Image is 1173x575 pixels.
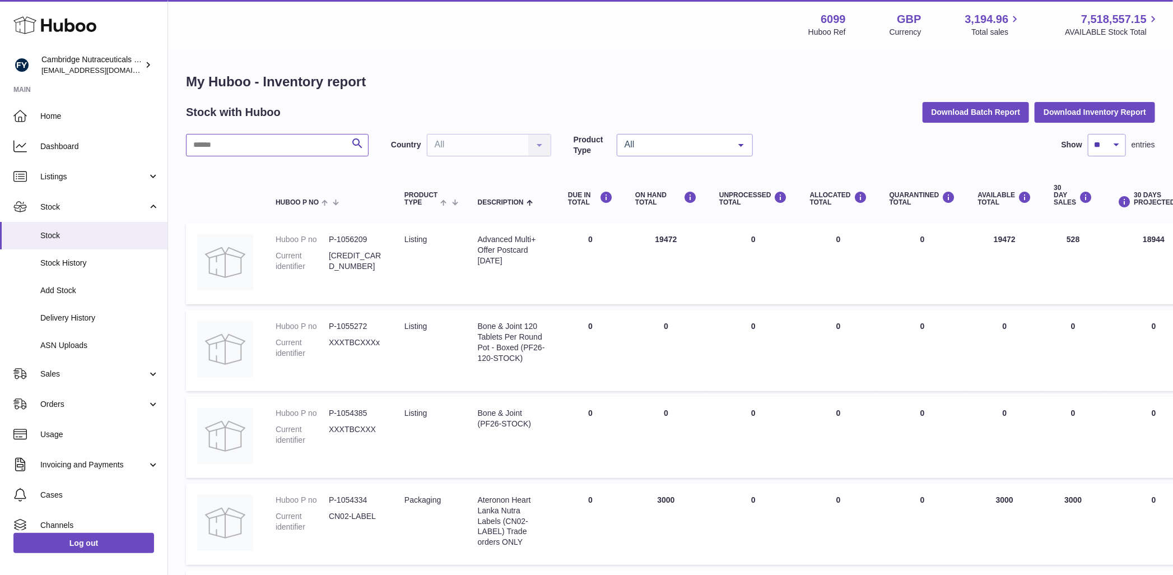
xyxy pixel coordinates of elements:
span: listing [404,235,427,244]
dt: Current identifier [276,424,329,446]
td: 19472 [967,223,1043,304]
span: 0 [920,495,925,504]
div: Cambridge Nutraceuticals Ltd [41,54,142,76]
span: listing [404,322,427,331]
div: ALLOCATED Total [810,191,867,206]
span: ASN Uploads [40,340,159,351]
h2: Stock with Huboo [186,105,281,120]
td: 0 [799,484,878,565]
span: Product Type [404,192,437,206]
img: product image [197,234,253,290]
dd: CN02-LABEL [329,511,382,532]
span: All [622,139,730,150]
div: Advanced Multi+ Offer Postcard [DATE] [478,234,546,266]
td: 0 [967,397,1043,478]
button: Download Inventory Report [1035,102,1155,122]
td: 0 [1042,310,1104,391]
td: 0 [799,397,878,478]
span: Home [40,111,159,122]
div: Bone & Joint 120 Tablets Per Round Pot - Boxed (PF26-120-STOCK) [478,321,546,364]
button: Download Batch Report [923,102,1030,122]
span: Total sales [971,27,1021,38]
td: 528 [1042,223,1104,304]
dt: Current identifier [276,511,329,532]
div: Bone & Joint (PF26-STOCK) [478,408,546,429]
span: 3,194.96 [965,12,1009,27]
td: 0 [708,223,799,304]
span: Stock [40,230,159,241]
a: 7,518,557.15 AVAILABLE Stock Total [1065,12,1160,38]
dd: P-1055272 [329,321,382,332]
div: DUE IN TOTAL [568,191,613,206]
img: product image [197,321,253,377]
div: Currency [890,27,921,38]
td: 0 [624,397,708,478]
span: Description [478,199,524,206]
span: Listings [40,171,147,182]
span: 0 [920,235,925,244]
span: Invoicing and Payments [40,460,147,470]
span: Huboo P no [276,199,319,206]
td: 0 [708,310,799,391]
label: Country [391,140,421,150]
span: Orders [40,399,147,410]
td: 0 [1042,397,1104,478]
td: 0 [557,397,624,478]
span: Add Stock [40,285,159,296]
div: AVAILABLE Total [978,191,1032,206]
td: 0 [967,310,1043,391]
span: packaging [404,495,441,504]
td: 3000 [1042,484,1104,565]
span: listing [404,409,427,418]
img: huboo@camnutra.com [13,57,30,73]
div: Ateronon Heart Lanka Nutra Labels (CN02-LABEL) Trade orders ONLY [478,495,546,548]
span: AVAILABLE Stock Total [1065,27,1160,38]
dt: Huboo P no [276,321,329,332]
span: Channels [40,520,159,531]
td: 0 [799,310,878,391]
td: 0 [708,397,799,478]
span: Cases [40,490,159,500]
strong: 6099 [821,12,846,27]
dd: P-1054385 [329,408,382,419]
span: Dashboard [40,141,159,152]
label: Product Type [574,135,611,156]
span: entries [1132,140,1155,150]
dd: P-1056209 [329,234,382,245]
dt: Huboo P no [276,408,329,419]
img: product image [197,408,253,464]
td: 0 [557,310,624,391]
span: Delivery History [40,313,159,323]
span: 0 [920,322,925,331]
td: 0 [557,223,624,304]
span: 0 [920,409,925,418]
div: Huboo Ref [808,27,846,38]
dt: Current identifier [276,337,329,359]
div: 30 DAY SALES [1054,184,1092,207]
div: ON HAND Total [635,191,697,206]
label: Show [1062,140,1082,150]
dd: P-1054334 [329,495,382,506]
dd: [CREDIT_CARD_NUMBER] [329,251,382,272]
td: 3000 [967,484,1043,565]
td: 0 [624,310,708,391]
a: Log out [13,533,154,553]
dd: XXXTBCXXX [329,424,382,446]
span: [EMAIL_ADDRESS][DOMAIN_NAME] [41,66,165,75]
strong: GBP [897,12,921,27]
td: 19472 [624,223,708,304]
span: Stock History [40,258,159,268]
td: 3000 [624,484,708,565]
dt: Current identifier [276,251,329,272]
span: Stock [40,202,147,212]
span: 7,518,557.15 [1081,12,1147,27]
dd: XXXTBCXXXx [329,337,382,359]
span: Usage [40,429,159,440]
td: 0 [799,223,878,304]
td: 0 [708,484,799,565]
span: Sales [40,369,147,379]
img: product image [197,495,253,551]
div: QUARANTINED Total [890,191,956,206]
a: 3,194.96 Total sales [965,12,1022,38]
h1: My Huboo - Inventory report [186,73,1155,91]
